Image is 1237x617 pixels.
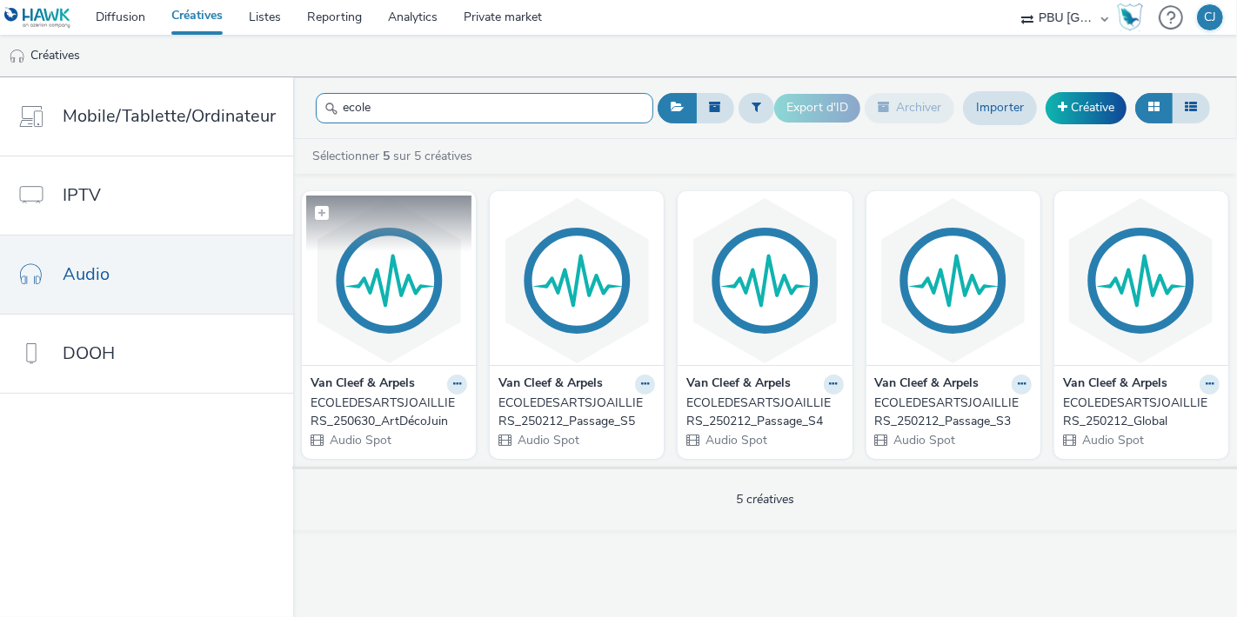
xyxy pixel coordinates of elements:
strong: Van Cleef & Arpels [1063,375,1167,395]
img: audio [9,48,26,65]
a: Hawk Academy [1117,3,1150,31]
span: Audio Spot [516,432,579,448]
img: ECOLEDESARTSJOAILLIERS_250212_Passage_S3 visual [871,196,1036,365]
button: Export d'ID [774,94,860,122]
span: IPTV [63,182,101,208]
span: 5 créatives [736,491,794,508]
img: Hawk Academy [1117,3,1143,31]
strong: Van Cleef & Arpels [498,375,603,395]
a: ECOLEDESARTSJOAILLIERS_250212_Passage_S5 [498,395,655,430]
div: ECOLEDESARTSJOAILLIERS_250212_Passage_S4 [686,395,836,430]
strong: Van Cleef & Arpels [875,375,980,395]
span: Audio Spot [328,432,391,448]
img: ECOLEDESARTSJOAILLIERS_250212_Passage_S4 visual [682,196,847,365]
img: ECOLEDESARTSJOAILLIERS_250212_Passage_S5 visual [494,196,659,365]
img: undefined Logo [4,7,71,29]
a: Sélectionner sur 5 créatives [311,148,479,164]
a: ECOLEDESARTSJOAILLIERS_250630_ArtDécoJuin [311,395,467,430]
span: Mobile/Tablette/Ordinateur [63,103,276,129]
a: ECOLEDESARTSJOAILLIERS_250212_Passage_S4 [686,395,843,430]
a: Importer [963,91,1037,124]
button: Liste [1172,93,1210,123]
input: Rechercher... [316,93,653,123]
button: Grille [1135,93,1173,123]
span: DOOH [63,341,115,366]
a: Créative [1046,92,1127,123]
img: ECOLEDESARTSJOAILLIERS_250630_ArtDécoJuin visual [306,196,471,365]
strong: Van Cleef & Arpels [686,375,791,395]
div: ECOLEDESARTSJOAILLIERS_250212_Global [1063,395,1213,430]
div: ECOLEDESARTSJOAILLIERS_250212_Passage_S3 [875,395,1025,430]
div: ECOLEDESARTSJOAILLIERS_250630_ArtDécoJuin [311,395,460,430]
span: Audio Spot [893,432,956,448]
strong: 5 [383,148,390,164]
a: ECOLEDESARTSJOAILLIERS_250212_Global [1063,395,1220,430]
img: ECOLEDESARTSJOAILLIERS_250212_Global visual [1059,196,1224,365]
span: Audio Spot [704,432,767,448]
strong: Van Cleef & Arpels [311,375,415,395]
a: ECOLEDESARTSJOAILLIERS_250212_Passage_S3 [875,395,1032,430]
div: CJ [1204,4,1216,30]
span: Audio Spot [1080,432,1144,448]
button: Archiver [865,93,954,123]
span: Audio [63,262,110,287]
div: ECOLEDESARTSJOAILLIERS_250212_Passage_S5 [498,395,648,430]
